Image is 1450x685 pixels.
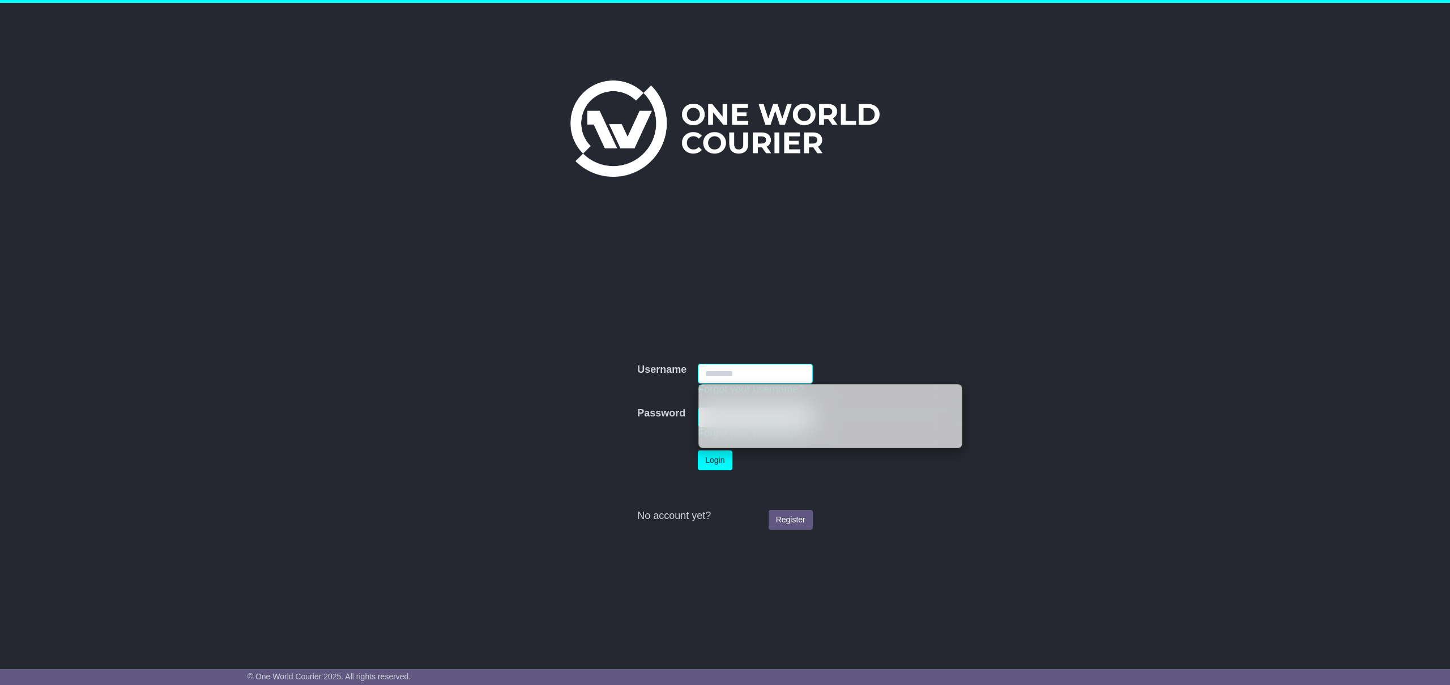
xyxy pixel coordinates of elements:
[570,80,880,177] img: One World
[637,364,686,376] label: Username
[637,510,813,522] div: No account yet?
[698,450,732,470] button: Login
[698,384,804,395] a: Forgot your username?
[637,407,685,420] label: Password
[248,672,411,681] span: © One World Courier 2025. All rights reserved.
[769,510,813,530] a: Register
